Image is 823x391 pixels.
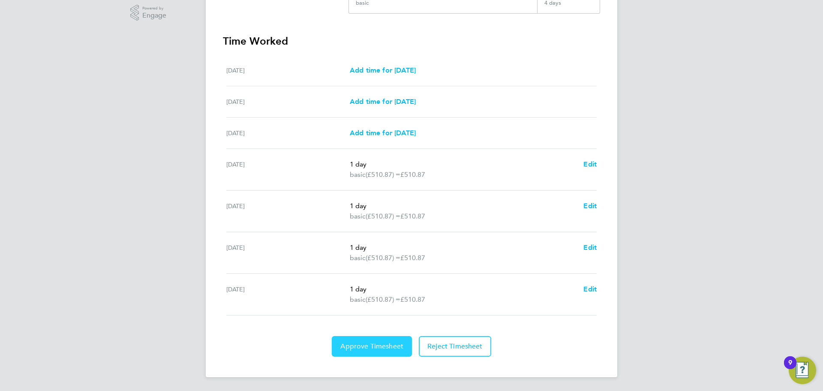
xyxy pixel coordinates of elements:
span: Add time for [DATE] [350,129,416,137]
button: Approve Timesheet [332,336,412,357]
span: £510.87 [400,212,425,220]
a: Edit [583,242,597,253]
div: [DATE] [226,128,350,138]
span: basic [350,211,366,221]
div: [DATE] [226,284,350,305]
span: Edit [583,285,597,293]
p: 1 day [350,159,577,170]
span: Edit [583,160,597,168]
span: (£510.87) = [366,295,400,303]
span: Edit [583,202,597,210]
span: Add time for [DATE] [350,66,416,74]
a: Add time for [DATE] [350,97,416,107]
span: basic [350,253,366,263]
span: Powered by [142,5,166,12]
a: Add time for [DATE] [350,128,416,138]
div: [DATE] [226,201,350,221]
span: Edit [583,243,597,252]
div: [DATE] [226,242,350,263]
p: 1 day [350,201,577,211]
span: £510.87 [400,295,425,303]
p: 1 day [350,242,577,253]
span: Approve Timesheet [340,342,403,351]
button: Open Resource Center, 9 new notifications [789,357,816,384]
a: Add time for [DATE] [350,65,416,76]
p: 1 day [350,284,577,294]
a: Edit [583,159,597,170]
span: £510.87 [400,254,425,262]
span: (£510.87) = [366,170,400,179]
a: Edit [583,201,597,211]
div: [DATE] [226,159,350,180]
span: Reject Timesheet [427,342,483,351]
a: Edit [583,284,597,294]
span: Add time for [DATE] [350,97,416,106]
h3: Time Worked [223,34,600,48]
a: Powered byEngage [130,5,167,21]
div: [DATE] [226,97,350,107]
span: Engage [142,12,166,19]
span: (£510.87) = [366,254,400,262]
span: £510.87 [400,170,425,179]
span: (£510.87) = [366,212,400,220]
span: basic [350,170,366,180]
div: [DATE] [226,65,350,76]
span: basic [350,294,366,305]
button: Reject Timesheet [419,336,491,357]
div: 9 [788,363,792,374]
